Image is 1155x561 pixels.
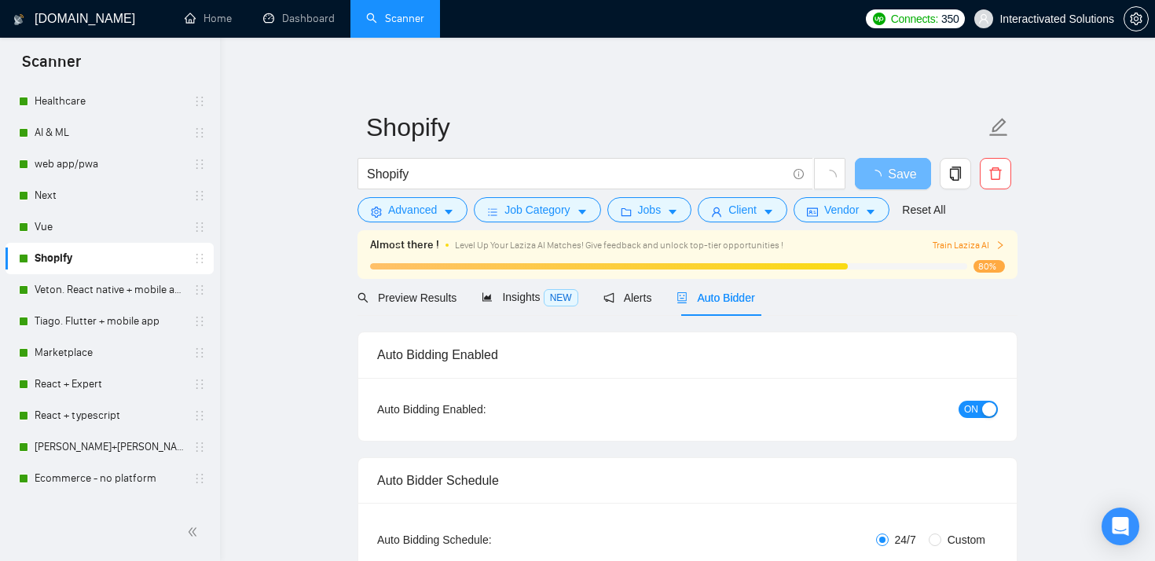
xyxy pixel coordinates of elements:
span: caret-down [865,206,876,218]
span: holder [193,189,206,202]
span: Auto Bidder [676,291,754,304]
span: user [978,13,989,24]
div: Auto Bidding Schedule: [377,531,584,548]
span: right [995,240,1005,250]
span: Level Up Your Laziza AI Matches! Give feedback and unlock top-tier opportunities ! [455,240,783,251]
span: edit [988,117,1009,137]
a: [PERSON_NAME]+[PERSON_NAME]. Python, django [35,431,184,463]
a: homeHome [185,12,232,25]
span: bars [487,206,498,218]
span: ON [964,401,978,418]
span: holder [193,441,206,453]
span: holder [193,252,206,265]
span: holder [193,221,206,233]
span: holder [193,126,206,139]
a: AI & ML [35,117,184,148]
a: setting [1124,13,1149,25]
button: userClientcaret-down [698,197,787,222]
a: searchScanner [366,12,424,25]
button: settingAdvancedcaret-down [357,197,467,222]
span: folder [621,206,632,218]
span: Client [728,201,757,218]
span: Scanner [9,50,93,83]
span: holder [193,409,206,422]
div: Auto Bidding Enabled: [377,401,584,418]
button: setting [1124,6,1149,31]
span: Jobs [638,201,662,218]
span: holder [193,315,206,328]
span: copy [940,167,970,181]
span: user [711,206,722,218]
span: Connects: [891,10,938,27]
span: caret-down [667,206,678,218]
a: Tiago. Flutter + mobile app [35,306,184,337]
span: loading [823,170,837,184]
div: Open Intercom Messenger [1102,508,1139,545]
span: holder [193,158,206,170]
span: holder [193,378,206,390]
button: folderJobscaret-down [607,197,692,222]
a: Marketplace [35,337,184,368]
span: holder [193,284,206,296]
a: React + typescript [35,400,184,431]
a: Ecommerce - no platform [35,463,184,494]
button: copy [940,158,971,189]
span: caret-down [763,206,774,218]
span: 350 [941,10,959,27]
span: setting [371,206,382,218]
span: NEW [544,289,578,306]
span: idcard [807,206,818,218]
div: Auto Bidder Schedule [377,458,998,503]
a: dashboardDashboard [263,12,335,25]
span: Alerts [603,291,652,304]
a: Laravel (team+Individual) [35,494,184,526]
span: Advanced [388,201,437,218]
span: setting [1124,13,1148,25]
span: Custom [941,531,992,548]
span: area-chart [482,291,493,302]
input: Search Freelance Jobs... [367,164,786,184]
span: notification [603,292,614,303]
span: Vendor [824,201,859,218]
span: Preview Results [357,291,456,304]
a: Healthcare [35,86,184,117]
a: Veton. React native + mobile app [35,274,184,306]
button: idcardVendorcaret-down [794,197,889,222]
span: Almost there ! [370,236,439,254]
div: Auto Bidding Enabled [377,332,998,377]
span: Insights [482,291,577,303]
span: delete [981,167,1010,181]
a: Vue [35,211,184,243]
a: Reset All [902,201,945,218]
button: delete [980,158,1011,189]
span: holder [193,472,206,485]
img: logo [13,7,24,32]
span: caret-down [577,206,588,218]
span: Save [888,164,916,184]
span: 80% [973,260,1005,273]
button: Train Laziza AI [933,238,1005,253]
a: React + Expert [35,368,184,400]
span: holder [193,346,206,359]
img: upwork-logo.png [873,13,885,25]
span: 24/7 [889,531,922,548]
span: robot [676,292,687,303]
a: Shopify [35,243,184,274]
a: Next [35,180,184,211]
span: double-left [187,524,203,540]
span: loading [869,170,888,182]
span: holder [193,95,206,108]
button: barsJob Categorycaret-down [474,197,600,222]
a: web app/pwa [35,148,184,180]
span: search [357,292,368,303]
span: Job Category [504,201,570,218]
span: info-circle [794,169,804,179]
button: Save [855,158,931,189]
span: caret-down [443,206,454,218]
input: Scanner name... [366,108,985,147]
